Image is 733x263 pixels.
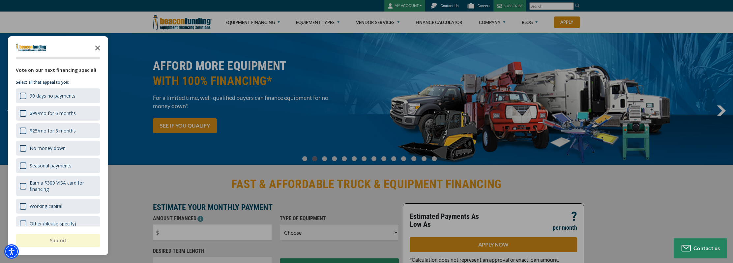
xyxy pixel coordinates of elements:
div: Vote on our next financing special! [16,67,100,74]
div: No money down [16,141,100,156]
div: $99/mo for 6 months [30,110,76,116]
div: Other (please specify) [30,220,76,227]
button: Close the survey [91,41,104,54]
div: Earn a $300 VISA card for financing [16,176,100,196]
div: Earn a $300 VISA card for financing [30,180,96,192]
div: $25/mo for 3 months [30,128,76,134]
div: No money down [30,145,66,151]
div: Other (please specify) [16,216,100,231]
div: Survey [8,36,108,255]
img: Company logo [16,44,47,51]
div: 90 days no payments [30,93,75,99]
div: 90 days no payments [16,88,100,103]
div: Seasonal payments [16,158,100,173]
div: $25/mo for 3 months [16,123,100,138]
span: Contact us [693,245,720,251]
div: Working capital [30,203,62,209]
div: Seasonal payments [30,162,72,169]
p: Select all that appeal to you: [16,79,100,86]
button: Submit [16,234,100,247]
div: Working capital [16,199,100,214]
div: Accessibility Menu [4,244,19,259]
div: $99/mo for 6 months [16,106,100,121]
button: Contact us [674,238,726,258]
